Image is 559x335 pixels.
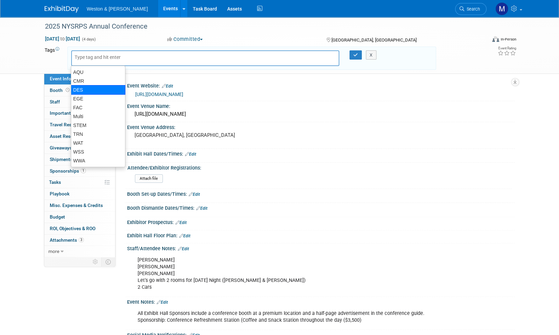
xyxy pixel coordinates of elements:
span: Weston & [PERSON_NAME] [87,6,148,12]
div: [URL][DOMAIN_NAME] [132,109,510,119]
pre: [GEOGRAPHIC_DATA], [GEOGRAPHIC_DATA] [135,132,281,138]
a: Tasks [44,177,115,188]
a: Shipments [44,154,115,165]
a: Giveaways [44,142,115,154]
img: Mary Ann Trujillo [495,2,508,15]
div: Event Venue Address: [127,122,515,131]
div: Booth Set-up Dates/Times: [127,189,515,198]
a: [URL][DOMAIN_NAME] [135,92,183,97]
td: Toggle Event Tabs [101,257,115,266]
div: WSS [71,147,125,156]
span: ROI, Objectives & ROO [50,226,95,231]
div: WAT [71,139,125,147]
div: 2025 NYSRPS Annual Conference [43,20,476,33]
a: Staff [44,96,115,108]
div: TRN [71,130,125,139]
div: Exhibit Hall Floor Plan: [127,230,515,239]
img: Format-Inperson.png [492,36,499,42]
a: Edit [162,84,173,89]
a: Edit [157,300,168,305]
span: Misc. Expenses & Credits [50,203,103,208]
div: FAC [71,103,125,112]
div: STEM [71,121,125,130]
a: Edit [185,152,196,157]
a: Important Deadlines [44,108,115,119]
div: CMR [71,77,125,85]
span: more [48,249,59,254]
span: Important Deadlines [50,110,93,116]
span: Giveaways [50,145,72,150]
div: Exhibitor Prospectus: [127,217,515,226]
span: Booth [50,87,71,93]
div: Booth Dismantle Dates/Times: [127,203,515,212]
a: Sponsorships1 [44,165,115,177]
div: Event Website: [127,81,515,90]
button: X [366,50,376,60]
a: Edit [175,220,187,225]
a: Search [455,3,486,15]
a: Asset Reservations [44,131,115,142]
a: Travel Reservations [44,119,115,130]
span: [DATE] [DATE] [45,36,80,42]
a: Edit [196,206,207,211]
a: more [44,246,115,257]
a: Booth [44,85,115,96]
a: ROI, Objectives & ROO [44,223,115,234]
a: Attachments3 [44,235,115,246]
div: WWA [71,156,125,165]
div: Multi [71,112,125,121]
span: Shipments [50,157,73,162]
div: Exhibit Hall Dates/Times: [127,149,515,158]
span: Booth not reserved yet [64,87,71,93]
a: Edit [178,246,189,251]
div: DES [71,85,125,95]
span: Staff [50,99,60,105]
div: Event Notes: [127,297,515,306]
span: Event Information [50,76,88,81]
a: Event Information [44,73,115,84]
a: Edit [189,192,200,197]
span: Travel Reservations [50,122,91,127]
div: Event Venue Name: [127,101,515,110]
a: Edit [179,234,190,238]
td: Personalize Event Tab Strip [90,257,102,266]
span: Attachments [50,237,84,243]
div: [PERSON_NAME] [PERSON_NAME] [PERSON_NAME] Let’s go with 2 rooms for [DATE] Night ([PERSON_NAME] &... [133,253,440,294]
a: Budget [44,211,115,223]
div: EGE [71,94,125,103]
div: Attendee/Exhibitor Registrations: [127,163,512,171]
a: Playbook [44,188,115,200]
span: Playbook [50,191,69,196]
div: Event Format [446,35,516,46]
td: Tags [45,47,61,70]
div: In-Person [500,37,516,42]
span: 1 [81,168,86,173]
img: ExhibitDay [45,6,79,13]
a: Misc. Expenses & Credits [44,200,115,211]
span: Sponsorships [50,168,86,174]
span: Budget [50,214,65,220]
span: [GEOGRAPHIC_DATA], [GEOGRAPHIC_DATA] [331,37,417,43]
input: Type tag and hit enter [75,54,129,61]
button: Committed [165,36,205,43]
span: Search [464,6,480,12]
span: to [59,36,66,42]
span: Asset Reservations [50,133,90,139]
div: AQU [71,68,125,77]
span: Tasks [49,179,61,185]
span: 3 [79,237,84,242]
div: Staff/Attendee Notes: [127,243,515,252]
div: All Exhibit Hall Sponsors include a conference booth at a premium location and a half-page advert... [133,307,440,327]
div: Event Rating [497,47,516,50]
span: (4 days) [81,37,96,42]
